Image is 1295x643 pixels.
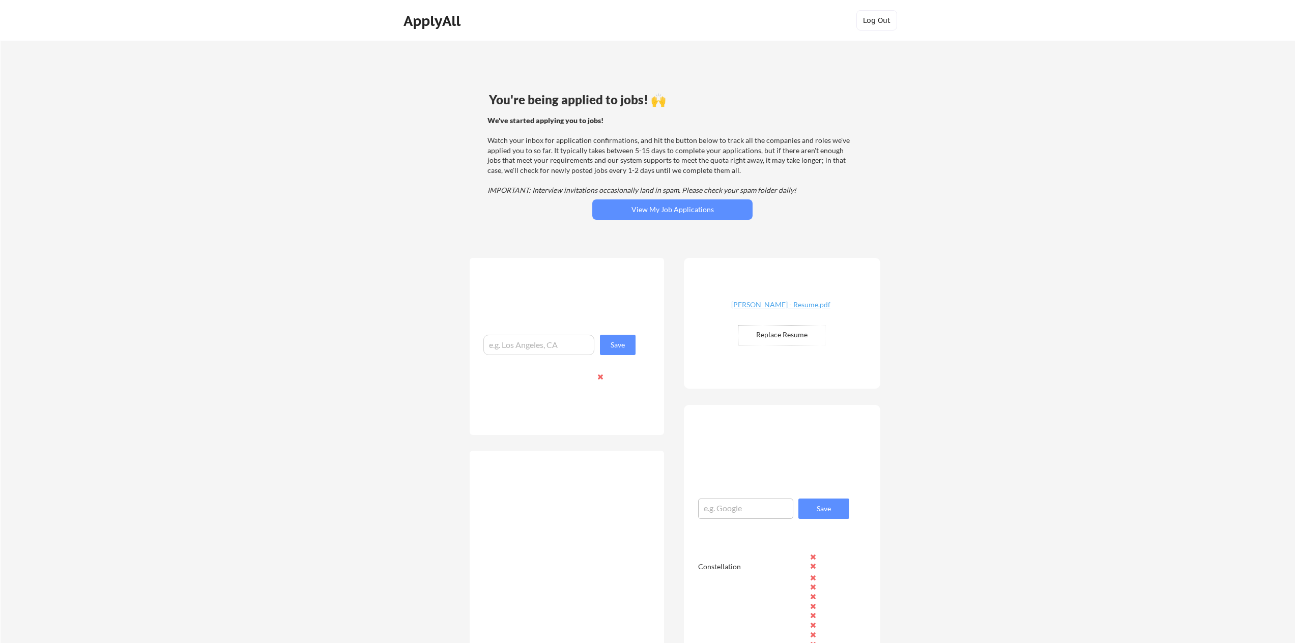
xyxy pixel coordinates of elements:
[600,335,636,355] button: Save
[487,186,796,194] em: IMPORTANT: Interview invitations occasionally land in spam. Please check your spam folder daily!
[720,301,841,317] a: [PERSON_NAME] - Resume.pdf
[592,199,753,220] button: View My Job Applications
[489,94,856,106] div: You're being applied to jobs! 🙌
[487,116,603,125] strong: We've started applying you to jobs!
[720,301,841,308] div: [PERSON_NAME] - Resume.pdf
[483,335,594,355] input: e.g. Los Angeles, CA
[698,562,805,572] div: Constellation
[856,10,897,31] button: Log Out
[487,115,854,195] div: Watch your inbox for application confirmations, and hit the button below to track all the compani...
[798,499,849,519] button: Save
[404,12,464,30] div: ApplyAll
